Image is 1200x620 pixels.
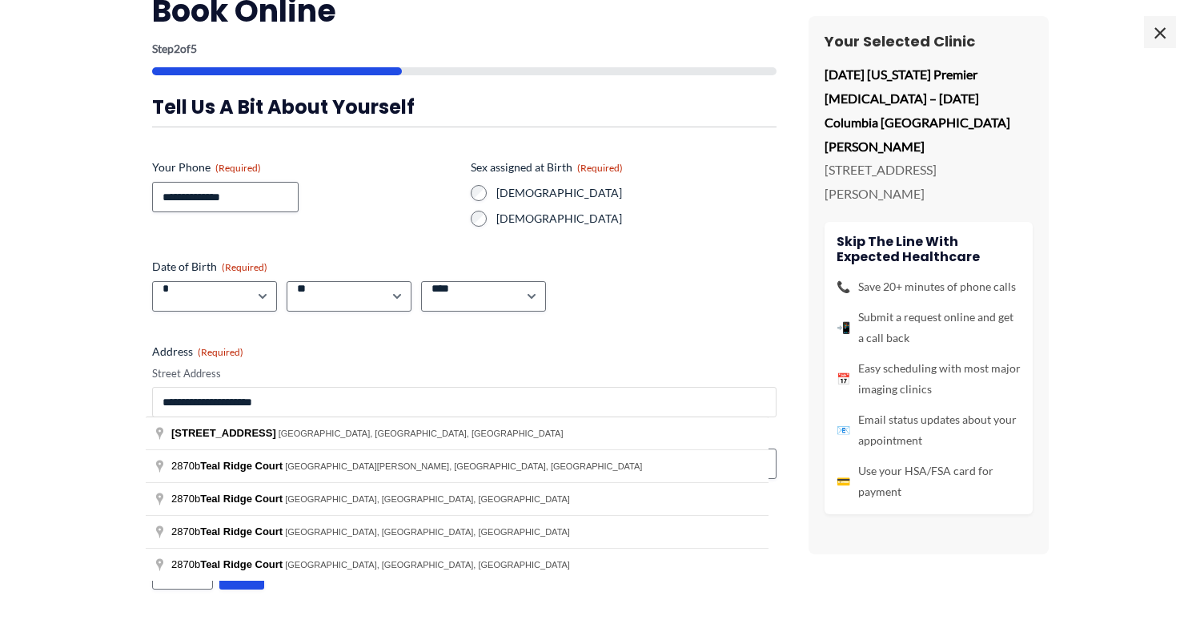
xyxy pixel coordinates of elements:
span: [GEOGRAPHIC_DATA], [GEOGRAPHIC_DATA], [GEOGRAPHIC_DATA] [285,560,570,570]
span: Teal Ridge Court [200,558,283,570]
span: [GEOGRAPHIC_DATA][PERSON_NAME], [GEOGRAPHIC_DATA], [GEOGRAPHIC_DATA] [285,461,642,471]
span: 📧 [837,420,850,441]
label: [DEMOGRAPHIC_DATA] [496,185,777,201]
li: Use your HSA/FSA card for payment [837,461,1021,502]
label: [DEMOGRAPHIC_DATA] [496,211,777,227]
h3: Your Selected Clinic [825,32,1033,50]
h3: Tell us a bit about yourself [152,95,777,119]
span: 2870b [171,460,285,472]
p: Step of [152,43,777,54]
legend: Address [152,344,243,360]
span: Teal Ridge Court [200,460,283,472]
legend: Sex assigned at Birth [471,159,623,175]
span: 💳 [837,471,850,492]
li: Email status updates about your appointment [837,409,1021,451]
span: 2870b [171,493,285,505]
span: (Required) [577,162,623,174]
span: [GEOGRAPHIC_DATA], [GEOGRAPHIC_DATA], [GEOGRAPHIC_DATA] [285,494,570,504]
span: Teal Ridge Court [200,525,283,537]
label: Your Phone [152,159,458,175]
span: 2 [174,42,180,55]
span: [STREET_ADDRESS] [171,427,276,439]
li: Submit a request online and get a call back [837,307,1021,348]
label: Street Address [152,366,777,381]
li: Save 20+ minutes of phone calls [837,276,1021,297]
li: Easy scheduling with most major imaging clinics [837,358,1021,400]
span: [GEOGRAPHIC_DATA], [GEOGRAPHIC_DATA], [GEOGRAPHIC_DATA] [285,527,570,537]
span: (Required) [198,346,243,358]
p: [DATE] [US_STATE] Premier [MEDICAL_DATA] – [DATE] Columbia [GEOGRAPHIC_DATA][PERSON_NAME] [825,62,1033,158]
span: (Required) [222,261,267,273]
legend: Date of Birth [152,259,267,275]
span: 2870b [171,525,285,537]
span: 2870b [171,558,285,570]
span: × [1144,16,1176,48]
p: [STREET_ADDRESS][PERSON_NAME] [825,158,1033,205]
span: Teal Ridge Court [200,493,283,505]
span: (Required) [215,162,261,174]
span: 📲 [837,317,850,338]
h4: Skip the line with Expected Healthcare [837,234,1021,264]
span: 5 [191,42,197,55]
span: 📞 [837,276,850,297]
span: 📅 [837,368,850,389]
span: [GEOGRAPHIC_DATA], [GEOGRAPHIC_DATA], [GEOGRAPHIC_DATA] [279,429,564,438]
